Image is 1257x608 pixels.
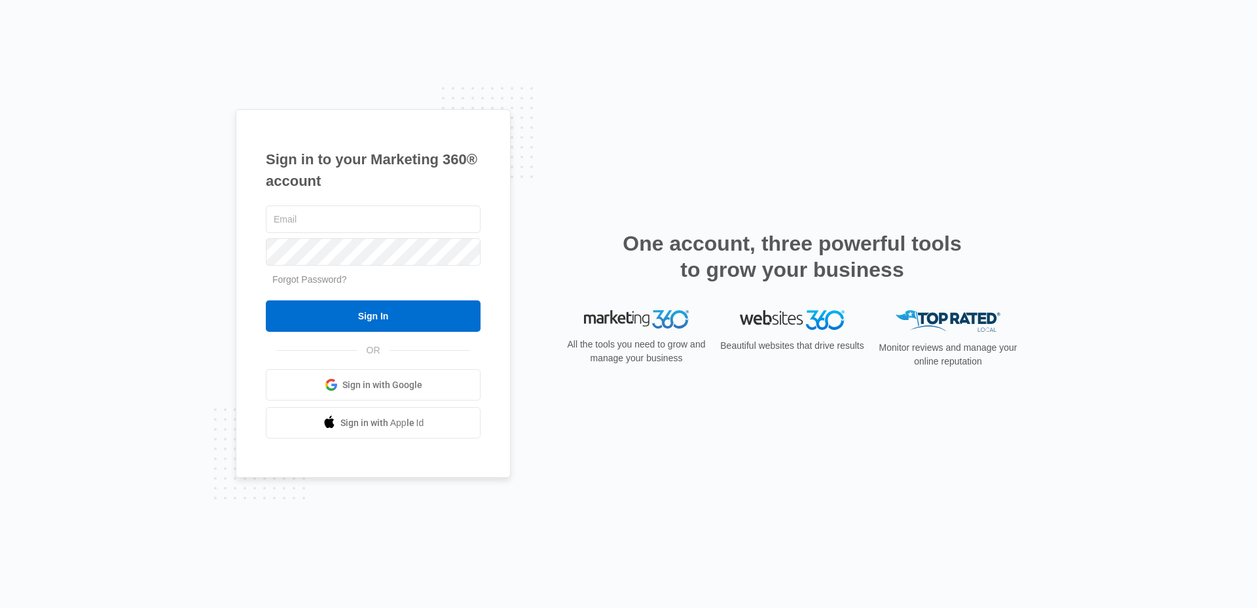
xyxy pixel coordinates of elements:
[266,149,481,192] h1: Sign in to your Marketing 360® account
[719,339,865,353] p: Beautiful websites that drive results
[563,338,710,365] p: All the tools you need to grow and manage your business
[266,407,481,438] a: Sign in with Apple Id
[340,416,424,430] span: Sign in with Apple Id
[619,230,966,283] h2: One account, three powerful tools to grow your business
[740,310,845,329] img: Websites 360
[266,300,481,332] input: Sign In
[342,378,422,392] span: Sign in with Google
[266,206,481,233] input: Email
[266,369,481,401] a: Sign in with Google
[584,310,689,329] img: Marketing 360
[357,344,390,357] span: OR
[875,341,1021,368] p: Monitor reviews and manage your online reputation
[272,274,347,285] a: Forgot Password?
[896,310,1000,332] img: Top Rated Local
